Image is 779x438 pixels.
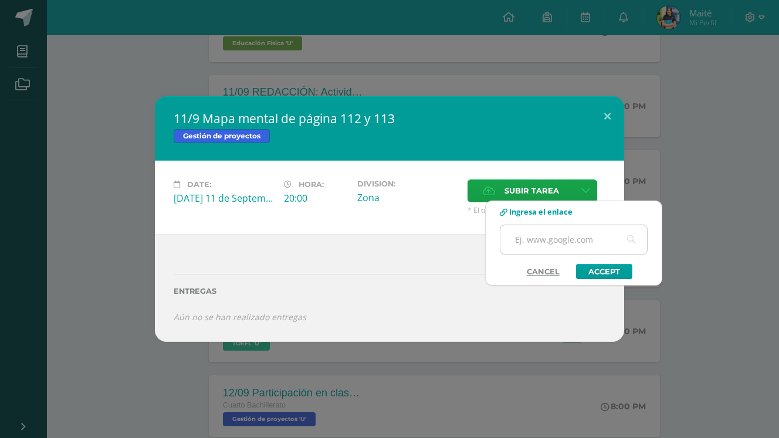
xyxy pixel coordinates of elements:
[174,192,275,205] div: [DATE] 11 de September
[576,264,632,279] a: Accept
[509,206,573,217] span: Ingresa el enlace
[174,311,306,322] i: Aún no se han realizado entregas
[500,225,647,254] input: Ej. www.google.com
[284,192,348,205] div: 20:00
[515,264,571,279] a: Cancel
[468,205,605,215] span: * El tamaño máximo permitido es 50 MB
[187,180,211,189] span: Date:
[174,287,605,296] label: Entregas
[174,110,605,127] h2: 11/9 Mapa mental de página 112 y 113
[357,191,458,204] div: Zona
[504,180,559,202] span: Subir tarea
[591,96,624,136] button: Close (Esc)
[357,179,458,188] label: Division:
[174,129,270,143] span: Gestión de proyectos
[299,180,324,189] span: Hora:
